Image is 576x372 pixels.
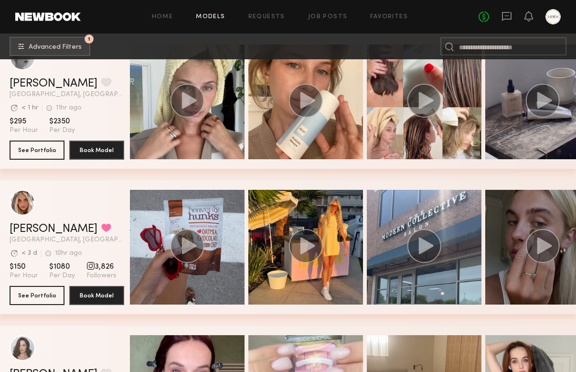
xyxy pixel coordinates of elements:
span: Followers [86,272,117,280]
a: Models [196,14,225,20]
span: 3,826 [86,262,117,272]
div: < 3 d [21,250,37,257]
button: 1Advanced Filters [10,37,90,56]
span: Per Hour [10,272,38,280]
a: Favorites [370,14,408,20]
button: See Portfolio [10,286,64,305]
span: 1 [88,37,90,41]
span: $295 [10,117,38,126]
span: $2350 [49,117,75,126]
span: $1080 [49,262,75,272]
a: Home [152,14,173,20]
a: Requests [248,14,285,20]
div: 10hr ago [55,250,82,257]
span: Per Day [49,272,75,280]
button: Book Model [69,286,124,305]
button: See Portfolio [10,141,64,160]
button: Book Model [69,141,124,160]
a: [PERSON_NAME] [10,78,97,89]
span: Per Day [49,126,75,135]
span: Per Hour [10,126,38,135]
div: < 1 hr [21,105,38,111]
a: [PERSON_NAME] [10,223,97,235]
div: 11hr ago [56,105,82,111]
span: [GEOGRAPHIC_DATA], [GEOGRAPHIC_DATA] [10,237,124,243]
span: Advanced Filters [29,44,82,51]
span: [GEOGRAPHIC_DATA], [GEOGRAPHIC_DATA] [10,91,124,98]
a: Job Posts [308,14,348,20]
span: $150 [10,262,38,272]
